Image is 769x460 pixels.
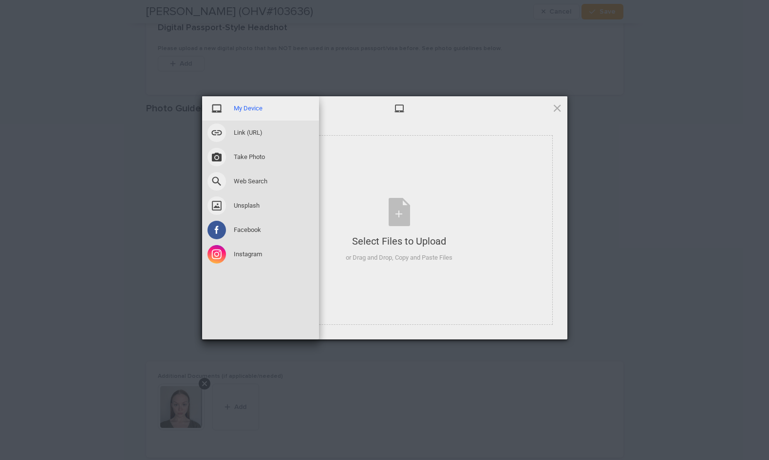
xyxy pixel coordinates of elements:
span: My Device [394,103,405,114]
div: Take Photo [202,145,319,169]
div: Instagram [202,242,319,266]
span: Web Search [234,177,267,186]
div: My Device [202,96,319,121]
div: or Drag and Drop, Copy and Paste Files [346,253,452,263]
div: Web Search [202,169,319,194]
span: Facebook [234,226,261,234]
span: Click here or hit ESC to close picker [552,103,563,113]
span: Link (URL) [234,128,263,137]
div: Link (URL) [202,121,319,145]
span: Instagram [234,250,262,259]
div: Unsplash [202,194,319,218]
span: My Device [234,104,263,113]
div: Facebook [202,218,319,242]
span: Take Photo [234,153,265,161]
div: Select Files to Upload [346,234,452,248]
span: Unsplash [234,201,260,210]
